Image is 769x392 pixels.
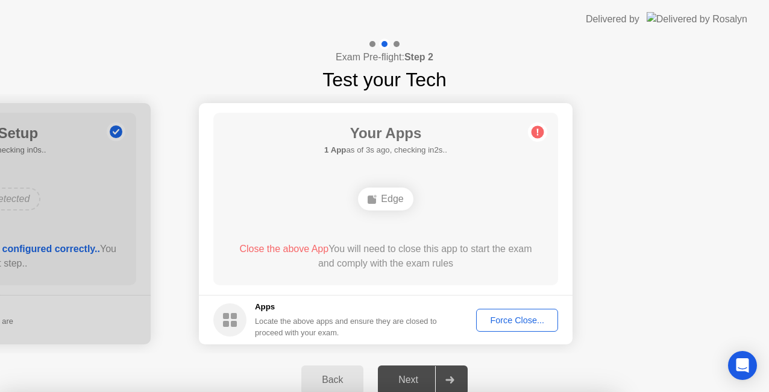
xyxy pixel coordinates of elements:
div: Next [381,375,435,385]
div: Open Intercom Messenger [728,351,757,380]
h1: Test your Tech [322,65,447,94]
h5: Apps [255,301,438,313]
div: Edge [358,188,413,210]
b: Step 2 [404,52,433,62]
h1: Your Apps [324,122,447,144]
h4: Exam Pre-flight: [336,50,433,65]
img: Delivered by Rosalyn [647,12,747,26]
div: Locate the above apps and ensure they are closed to proceed with your exam. [255,315,438,338]
div: You will need to close this app to start the exam and comply with the exam rules [231,242,541,271]
span: Close the above App [239,244,328,254]
div: Force Close... [480,315,554,325]
div: Delivered by [586,12,639,27]
b: 1 App [324,145,346,154]
div: Back [305,375,360,385]
h5: as of 3s ago, checking in2s.. [324,144,447,156]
